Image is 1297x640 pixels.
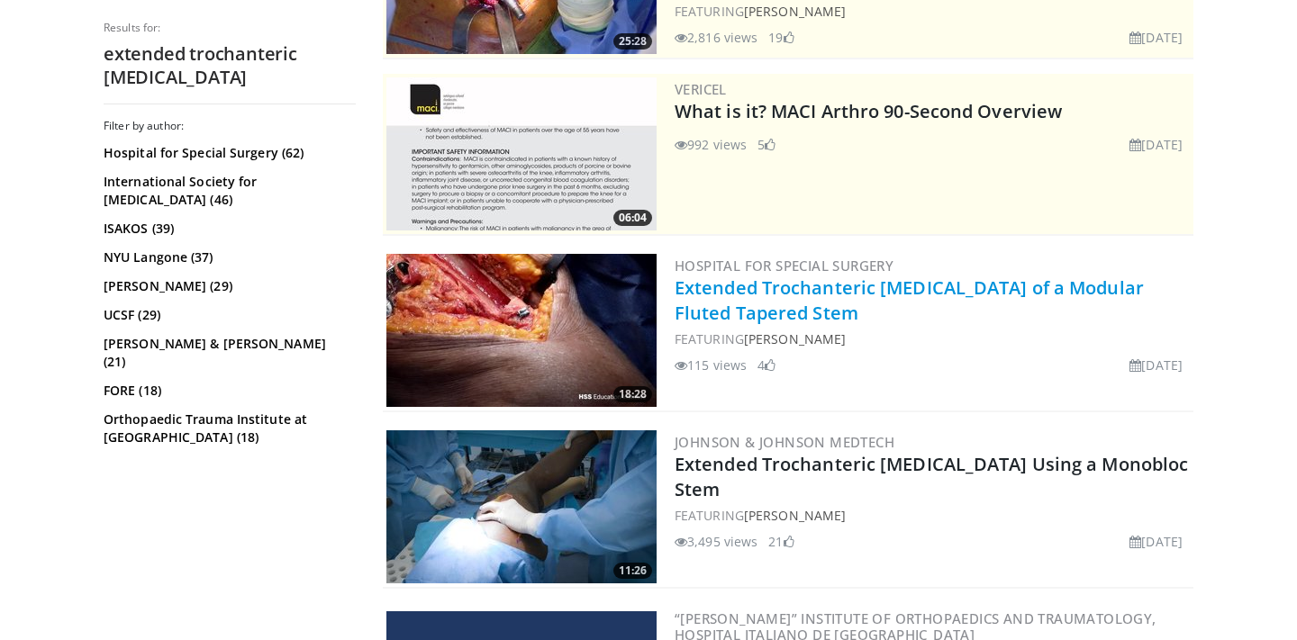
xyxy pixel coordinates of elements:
a: NYU Langone (37) [104,248,351,266]
a: FORE (18) [104,382,351,400]
div: FEATURING [675,2,1190,21]
li: 3,495 views [675,532,757,551]
a: Orthopaedic Trauma Institute at [GEOGRAPHIC_DATA] (18) [104,410,351,446]
li: [DATE] [1129,135,1183,154]
li: [DATE] [1129,28,1183,47]
a: What is it? MACI Arthro 90-Second Overview [675,99,1062,123]
li: 5 [757,135,775,154]
a: [PERSON_NAME] [744,3,846,20]
a: [PERSON_NAME] [744,330,846,347]
span: 18:28 [613,386,652,402]
span: 25:28 [613,33,652,50]
a: Johnson & Johnson MedTech [675,433,894,451]
a: 06:04 [386,77,657,230]
h2: extended trochanteric [MEDICAL_DATA] [104,42,356,89]
span: 06:04 [613,210,652,226]
span: 11:26 [613,563,652,579]
li: 19 [768,28,794,47]
a: Hospital for Special Surgery (62) [104,144,351,162]
a: Vericel [675,80,727,98]
a: ISAKOS (39) [104,220,351,238]
a: 18:28 [386,254,657,407]
a: [PERSON_NAME] (29) [104,277,351,295]
li: 21 [768,532,794,551]
li: 4 [757,356,775,374]
a: [PERSON_NAME] [744,507,846,524]
p: Results for: [104,21,356,35]
li: 115 views [675,356,747,374]
li: [DATE] [1129,532,1183,551]
div: FEATURING [675,329,1190,348]
a: [PERSON_NAME] & [PERSON_NAME] (21) [104,335,351,371]
a: Extended Trochanteric [MEDICAL_DATA] of a Modular Fluted Tapered Stem [675,275,1144,325]
a: UCSF (29) [104,306,351,324]
li: 992 views [675,135,747,154]
a: 11:26 [386,430,657,583]
li: [DATE] [1129,356,1183,374]
a: Hospital for Special Surgery [675,257,893,275]
a: Extended Trochanteric [MEDICAL_DATA] Using a Monobloc Stem [675,452,1188,501]
h3: Filter by author: [104,119,356,133]
div: FEATURING [675,506,1190,525]
li: 2,816 views [675,28,757,47]
img: 1ca38626-f2c9-4982-b00b-02fe77e27eac.300x170_q85_crop-smart_upscale.jpg [386,430,657,583]
img: 9ea35b76-fb44-4d9a-9319-efeab42ec5fb.300x170_q85_crop-smart_upscale.jpg [386,254,657,407]
a: International Society for [MEDICAL_DATA] (46) [104,173,351,209]
img: aa6cc8ed-3dbf-4b6a-8d82-4a06f68b6688.300x170_q85_crop-smart_upscale.jpg [386,77,657,230]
